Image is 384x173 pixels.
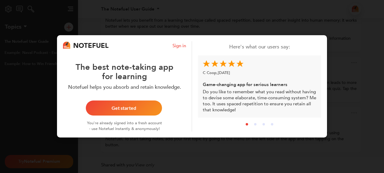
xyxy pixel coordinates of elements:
[203,60,210,67] img: star.png
[86,116,163,132] div: You're already signed into a fresh account - use Notefuel instantly & anonymously!
[236,60,244,67] img: star.png
[220,60,227,67] img: star.png
[198,43,321,51] div: Here's what our users say:
[198,55,321,118] div: Do you like to remember what you read without having to devise some elaborate, time-consuming sys...
[211,60,218,67] img: star.png
[73,41,109,51] div: NOTEFUEL
[228,60,235,67] img: star.png
[63,42,70,49] img: logo.png
[172,43,186,49] a: Sign in
[86,101,162,116] button: Get started
[203,80,316,89] div: Game-changing app for serious learners
[63,82,186,91] div: Notefuel helps you absorb and retain knowledge.
[63,51,186,82] div: The best note-taking app for learning
[93,106,155,111] div: Get started
[203,69,316,80] div: C Coop , [DATE]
